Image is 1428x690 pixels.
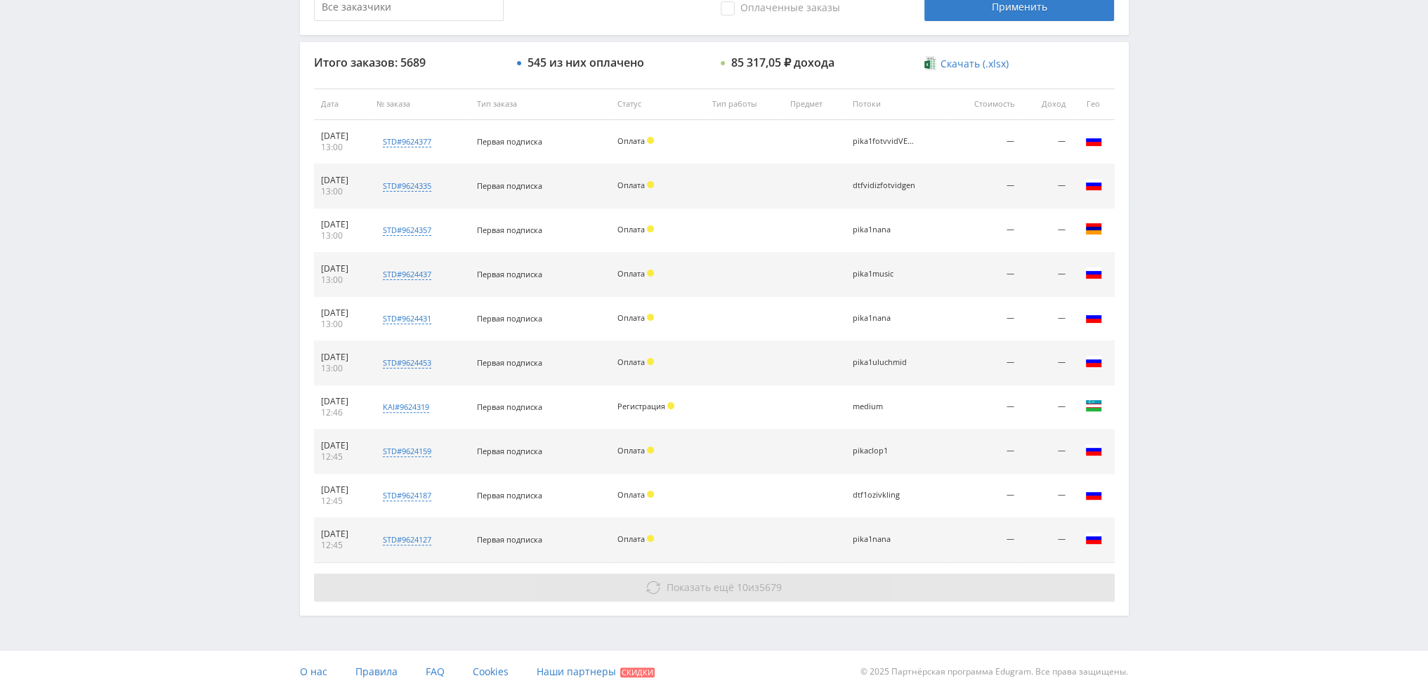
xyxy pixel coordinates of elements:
td: — [1021,518,1072,562]
td: — [1021,120,1072,164]
div: std#9624431 [383,313,431,324]
span: Оплата [617,445,645,456]
th: Дата [314,88,369,120]
div: std#9624377 [383,136,431,147]
span: Первая подписка [477,180,542,191]
div: kai#9624319 [383,402,429,413]
div: [DATE] [321,396,362,407]
div: pika1nana [853,535,916,544]
span: Первая подписка [477,136,542,147]
td: — [1021,297,1072,341]
span: Скидки [620,668,655,677]
th: Тип работы [705,88,783,120]
div: [DATE] [321,529,362,540]
div: dtfvidizfotvidgen [853,181,916,190]
img: rus.png [1085,309,1102,326]
td: — [949,341,1021,385]
img: rus.png [1085,530,1102,547]
span: Оплата [617,268,645,279]
span: Холд [647,137,654,144]
div: [DATE] [321,219,362,230]
div: 13:00 [321,363,362,374]
div: [DATE] [321,175,362,186]
div: 12:45 [321,540,362,551]
div: 85 317,05 ₽ дохода [731,56,834,69]
a: Скачать (.xlsx) [924,57,1009,71]
th: Доход [1021,88,1072,120]
span: Оплата [617,312,645,323]
td: — [949,385,1021,430]
td: — [949,253,1021,297]
th: Гео [1073,88,1115,120]
img: rus.png [1085,265,1102,281]
span: Холд [647,225,654,232]
span: Регистрация [617,401,665,411]
span: 10 [737,580,748,594]
div: pika1uluchmid [853,358,916,367]
div: [DATE] [321,307,362,319]
th: № заказа [369,88,470,120]
div: medium [853,402,916,411]
span: Оплата [617,135,645,146]
div: 12:45 [321,451,362,463]
td: — [1021,341,1072,385]
div: pika1nana [853,314,916,323]
td: — [949,164,1021,208]
div: std#9624453 [383,357,431,369]
span: Первая подписка [477,313,542,324]
span: Холд [647,314,654,321]
span: Оплата [617,489,645,500]
img: xlsx [924,56,936,70]
span: Холд [647,270,654,277]
span: Правила [355,665,398,678]
span: Оплата [617,357,645,367]
div: pika1nana [853,225,916,234]
td: — [1021,164,1072,208]
span: Оплаченные заказы [721,1,840,15]
span: из [667,580,782,594]
div: [DATE] [321,440,362,451]
div: pika1fotvvidVEO3 [853,137,916,146]
div: [DATE] [321,263,362,274]
div: 13:00 [321,186,362,197]
td: — [949,120,1021,164]
div: std#9624159 [383,446,431,457]
span: Первая подписка [477,446,542,456]
div: pikaclop1 [853,446,916,456]
span: О нас [300,665,327,678]
span: Холд [647,491,654,498]
div: std#9624437 [383,269,431,280]
td: — [1021,430,1072,474]
span: Холд [667,402,674,409]
span: Первая подписка [477,357,542,368]
th: Тип заказа [470,88,610,120]
td: — [1021,253,1072,297]
td: — [1021,385,1072,430]
td: — [1021,208,1072,253]
div: std#9624357 [383,225,431,236]
span: Скачать (.xlsx) [941,58,1009,69]
div: std#9624335 [383,180,431,192]
th: Потоки [846,88,949,120]
span: Оплата [617,180,645,190]
div: [DATE] [321,131,362,142]
span: Оплата [617,224,645,234]
span: Показать ещё [667,580,734,594]
td: — [1021,474,1072,518]
button: Показать ещё 10из5679 [314,573,1115,602]
img: rus.png [1085,486,1102,503]
div: std#9624127 [383,534,431,545]
span: Первая подписка [477,490,542,500]
span: Оплата [617,533,645,544]
div: 12:46 [321,407,362,418]
div: 13:00 [321,230,362,241]
div: [DATE] [321,352,362,363]
div: std#9624187 [383,490,431,501]
span: Наши партнеры [537,665,616,678]
th: Стоимость [949,88,1021,120]
img: rus.png [1085,132,1102,149]
img: rus.png [1085,353,1102,370]
span: Холд [647,181,654,188]
img: rus.png [1085,442,1102,458]
td: — [949,518,1021,562]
